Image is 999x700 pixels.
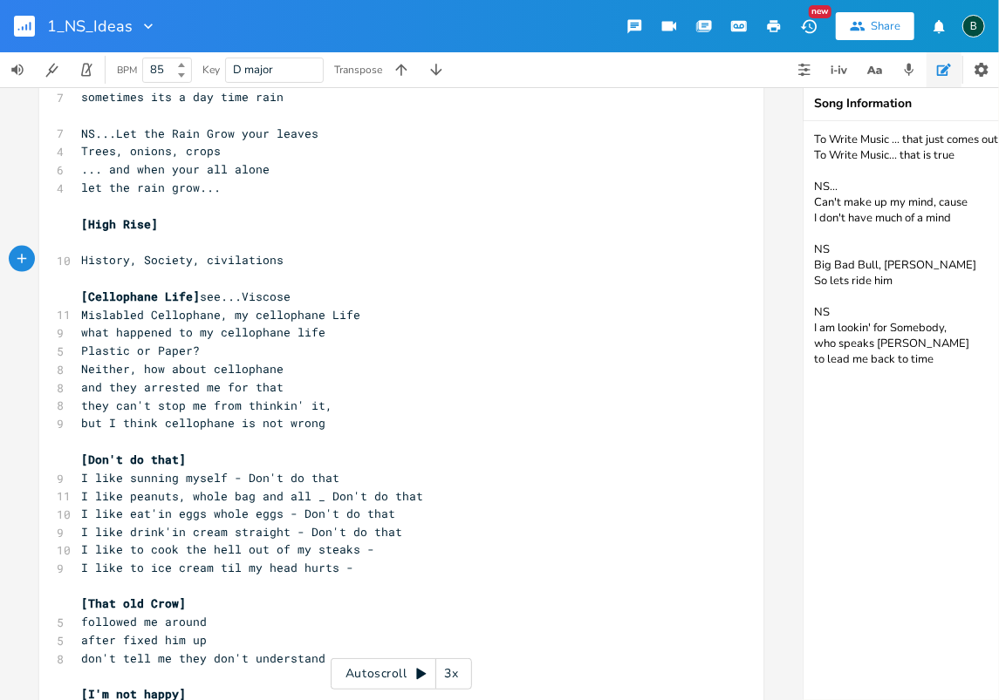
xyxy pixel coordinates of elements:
[962,6,985,46] button: B
[81,180,221,195] span: let the rain grow...
[81,216,158,232] span: [High Rise]
[81,615,207,630] span: followed me around
[81,415,325,431] span: but I think cellophane is not wrong
[871,18,900,34] div: Share
[331,658,472,690] div: Autoscroll
[81,252,284,268] span: History, Society, civilations
[81,488,423,504] span: I like peanuts, whole bag and all _ Don't do that
[81,379,284,395] span: and they arrested me for that
[81,89,284,105] span: sometimes its a day time rain
[81,126,318,141] span: NS...Let the Rain Grow your leaves
[81,307,360,323] span: Mislabled Cellophane, my cellophane Life
[81,596,186,612] span: [That old Crow]
[202,65,220,75] div: Key
[81,324,325,340] span: what happened to my cellophane life
[47,18,133,34] span: 1_NS_Ideas
[81,289,200,304] span: [Cellophane Life]
[81,542,374,558] span: I like to cook the hell out of my steaks -
[81,289,291,304] span: see...Viscose
[81,561,353,576] span: I like to ice cream til my head hurts -
[117,65,137,75] div: BPM
[81,506,395,521] span: I like eat'in eggs whole eggs - Don't do that
[436,658,468,690] div: 3x
[81,143,221,159] span: Trees, onions, crops
[81,633,207,649] span: after fixed him up
[81,651,325,667] span: don't tell me they don't understand
[233,62,273,78] span: D major
[81,452,186,467] span: [Don't do that]
[81,398,332,413] span: they can't stop me from thinkin' it,
[81,343,200,358] span: Plastic or Paper?
[81,470,339,486] span: I like sunning myself - Don't do that
[836,12,914,40] button: Share
[962,15,985,37] div: BruCe
[81,361,284,377] span: Neither, how about cellophane
[81,161,270,177] span: ... and when your all alone
[791,10,826,42] button: New
[81,524,402,540] span: I like drink'in cream straight - Don't do that
[334,65,382,75] div: Transpose
[809,5,831,18] div: New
